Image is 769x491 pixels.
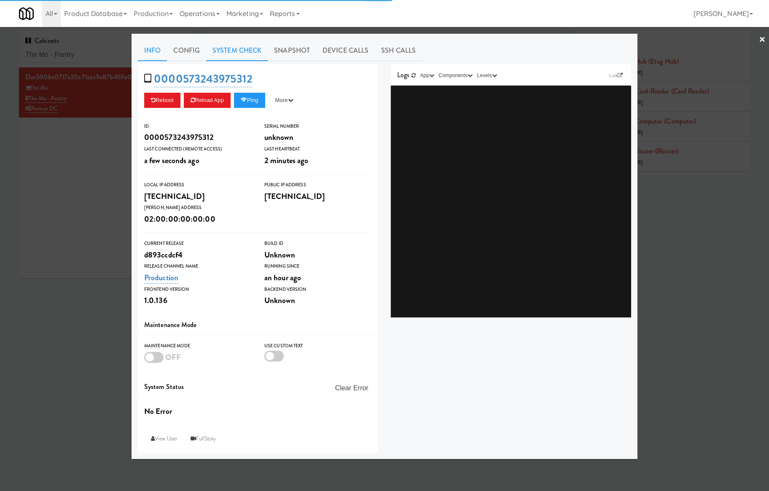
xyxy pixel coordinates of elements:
[375,40,422,61] a: SSH Calls
[397,70,409,80] span: Logs
[759,27,766,53] a: ×
[144,181,252,189] div: Local IP Address
[436,71,475,80] button: Components
[607,71,625,80] a: Link
[144,320,197,330] span: Maintenance Mode
[264,145,372,153] div: Last Heartbeat
[264,262,372,271] div: Running Since
[268,40,316,61] a: Snapshot
[418,71,437,80] button: App
[144,204,252,212] div: [PERSON_NAME] Address
[206,40,268,61] a: System Check
[234,93,265,108] button: Ping
[144,248,252,262] div: d893ccdcf4
[264,122,372,131] div: Serial Number
[165,351,181,363] span: OFF
[144,285,252,294] div: Frontend Version
[144,431,184,446] a: View User
[144,404,372,419] div: No Error
[144,382,184,392] span: System Status
[144,122,252,131] div: ID
[144,189,252,204] div: [TECHNICAL_ID]
[475,71,499,80] button: Levels
[264,181,372,189] div: Public IP Address
[144,145,252,153] div: Last Connected (Remote Access)
[184,93,231,108] button: Reload App
[138,40,167,61] a: Info
[264,272,301,283] span: an hour ago
[264,239,372,248] div: Build Id
[264,248,372,262] div: Unknown
[269,93,300,108] button: More
[264,342,372,350] div: Use Custom Text
[154,71,253,87] a: 0000573243975312
[144,293,252,308] div: 1.0.136
[264,189,372,204] div: [TECHNICAL_ID]
[144,155,199,166] span: a few seconds ago
[332,381,372,396] button: Clear Error
[264,155,308,166] span: 2 minutes ago
[264,130,372,145] div: unknown
[19,6,34,21] img: Micromart
[264,293,372,308] div: Unknown
[264,285,372,294] div: Backend Version
[184,431,223,446] a: FullStory
[144,262,252,271] div: Release Channel Name
[316,40,375,61] a: Device Calls
[144,93,180,108] button: Reboot
[144,239,252,248] div: Current Release
[144,130,252,145] div: 0000573243975312
[144,212,252,226] div: 02:00:00:00:00:00
[144,272,178,284] a: Production
[144,342,252,350] div: Maintenance Mode
[167,40,206,61] a: Config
